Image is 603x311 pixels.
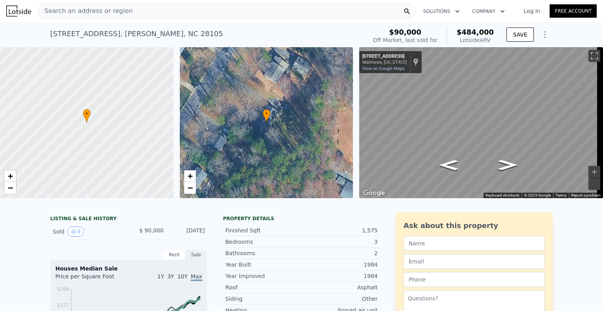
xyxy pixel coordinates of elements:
[263,109,270,123] div: •
[417,4,466,18] button: Solutions
[457,28,494,36] span: $484,000
[38,6,133,16] span: Search an address or region
[57,286,69,292] tspan: $268
[404,254,545,269] input: Email
[301,283,378,291] div: Asphalt
[57,302,69,308] tspan: $227
[588,178,600,190] button: Zoom out
[225,272,301,280] div: Year Improved
[225,261,301,269] div: Year Built
[466,4,511,18] button: Company
[187,171,192,181] span: +
[177,273,188,280] span: 10Y
[404,272,545,287] input: Phone
[301,226,378,234] div: 1,575
[486,193,519,198] button: Keyboard shortcuts
[404,236,545,251] input: Name
[431,158,467,173] path: Go Northeast, Somersby Ln
[301,238,378,246] div: 3
[413,58,418,66] a: Show location on map
[50,28,223,39] div: [STREET_ADDRESS] , [PERSON_NAME] , NC 28105
[225,238,301,246] div: Bedrooms
[362,53,407,60] div: [STREET_ADDRESS]
[571,193,601,197] a: Report a problem
[524,193,551,197] span: © 2025 Google
[225,283,301,291] div: Roof
[359,47,603,198] div: Street View
[163,250,185,260] div: Rent
[191,273,202,281] span: Max
[225,226,301,234] div: Finished Sqft
[490,158,526,173] path: Go Southwest, Somersby Ln
[301,295,378,303] div: Other
[301,249,378,257] div: 2
[167,273,174,280] span: 3Y
[184,182,196,194] a: Zoom out
[185,250,207,260] div: Sale
[157,273,164,280] span: 1Y
[53,226,122,237] div: Sold
[361,188,387,198] a: Open this area in Google Maps (opens a new window)
[139,227,164,234] span: $ 90,000
[550,4,597,18] a: Free Account
[6,6,31,17] img: Lotside
[588,166,600,178] button: Zoom in
[83,110,91,117] span: •
[8,183,13,193] span: −
[263,110,270,117] span: •
[184,170,196,182] a: Zoom in
[389,28,421,36] span: $90,000
[588,50,600,62] button: Toggle fullscreen view
[225,249,301,257] div: Bathrooms
[362,66,405,71] a: View on Google Maps
[301,261,378,269] div: 1984
[373,36,437,44] div: Off Market, last sold for
[4,170,16,182] a: Zoom in
[83,109,91,123] div: •
[514,7,550,15] a: Log In
[362,60,407,65] div: Matthews, [US_STATE]
[225,295,301,303] div: Siding
[359,47,603,198] div: Map
[301,272,378,280] div: 1984
[4,182,16,194] a: Zoom out
[555,193,566,197] a: Terms (opens in new tab)
[404,220,545,231] div: Ask about this property
[170,226,205,237] div: [DATE]
[187,183,192,193] span: −
[361,188,387,198] img: Google
[223,215,380,222] div: Property details
[457,36,494,44] div: Lotside ARV
[8,171,13,181] span: +
[506,28,534,42] button: SAVE
[68,226,84,237] button: View historical data
[537,27,553,42] button: Show Options
[55,265,202,272] div: Houses Median Sale
[55,272,129,285] div: Price per Square Foot
[50,215,207,223] div: LISTING & SALE HISTORY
